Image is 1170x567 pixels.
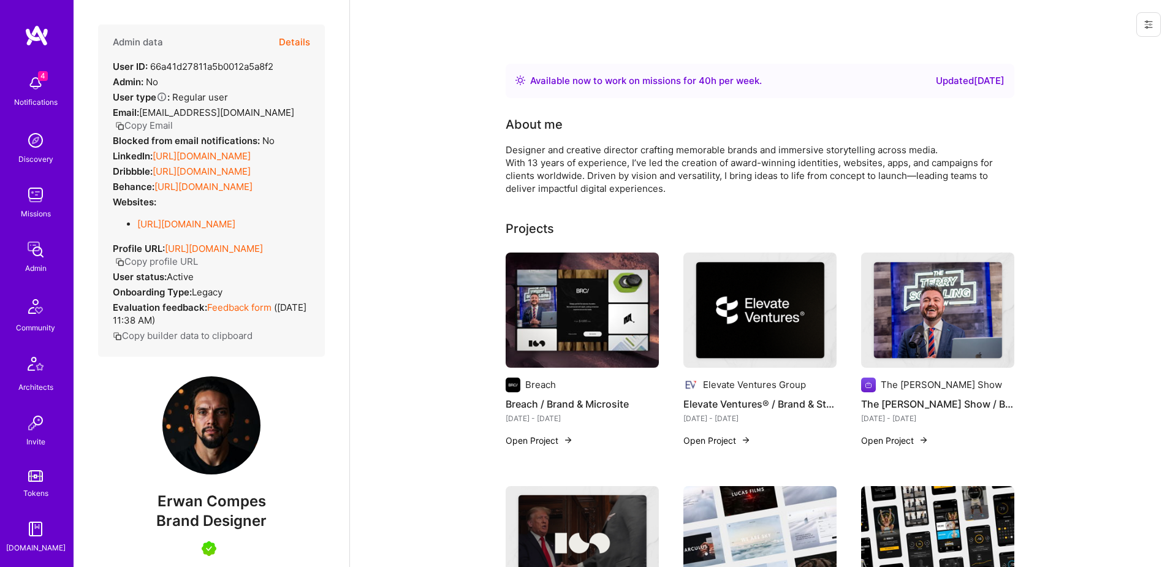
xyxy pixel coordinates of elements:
div: Breach [525,378,556,391]
img: Architects [21,351,50,381]
button: Open Project [683,434,751,447]
div: The [PERSON_NAME] Show [881,378,1002,391]
a: [URL][DOMAIN_NAME] [153,166,251,177]
div: Regular user [113,91,228,104]
div: No [113,75,158,88]
img: arrow-right [919,435,929,445]
img: Breach / Brand & Microsite [506,253,659,368]
span: 40 [699,75,711,86]
div: Invite [26,435,45,448]
div: [DATE] - [DATE] [506,412,659,425]
span: legacy [192,286,222,298]
span: 4 [38,71,48,81]
strong: Profile URL: [113,243,165,254]
img: Community [21,292,50,321]
button: Copy Email [115,119,173,132]
strong: Admin: [113,76,143,88]
strong: User ID: [113,61,148,72]
strong: Websites: [113,196,156,208]
i: icon Copy [115,257,124,267]
img: arrow-right [563,435,573,445]
a: Feedback form [207,302,272,313]
strong: Evaluation feedback: [113,302,207,313]
img: A.Teamer in Residence [202,541,216,556]
img: Invite [23,411,48,435]
div: Elevate Ventures Group [703,378,806,391]
img: User Avatar [162,376,260,474]
div: 66a41d27811a5b0012a5a8f2 [113,60,273,73]
i: Help [156,91,167,102]
img: bell [23,71,48,96]
span: [EMAIL_ADDRESS][DOMAIN_NAME] [139,107,294,118]
div: [DATE] - [DATE] [861,412,1014,425]
img: Elevate Ventures® / Brand & Storytelling Website [683,253,837,368]
img: The Terry Schilling Show / Brand [861,253,1014,368]
img: discovery [23,128,48,153]
a: [URL][DOMAIN_NAME] [153,150,251,162]
div: Designer and creative director crafting memorable brands and immersive storytelling across media.... [506,143,996,195]
img: logo [25,25,49,47]
strong: Blocked from email notifications: [113,135,262,147]
h4: The [PERSON_NAME] Show / Brand [861,396,1014,412]
div: Tokens [23,487,48,500]
strong: Onboarding Type: [113,286,192,298]
div: Updated [DATE] [936,74,1005,88]
div: Missions [21,207,51,220]
h4: Admin data [113,37,163,48]
div: Admin [25,262,47,275]
strong: User type : [113,91,170,103]
button: Copy builder data to clipboard [113,329,253,342]
span: Brand Designer [156,512,267,530]
button: Open Project [861,434,929,447]
strong: LinkedIn: [113,150,153,162]
div: Projects [506,219,554,238]
div: [DOMAIN_NAME] [6,541,66,554]
img: admin teamwork [23,237,48,262]
div: Discovery [18,153,53,166]
div: About me [506,115,563,134]
a: [URL][DOMAIN_NAME] [165,243,263,254]
div: [DATE] - [DATE] [683,412,837,425]
a: [URL][DOMAIN_NAME] [137,218,235,230]
div: Community [16,321,55,334]
div: Available now to work on missions for h per week . [530,74,762,88]
h4: Elevate Ventures® / Brand & Storytelling Website [683,396,837,412]
button: Copy profile URL [115,255,198,268]
img: Company logo [861,378,876,392]
button: Open Project [506,434,573,447]
img: Company logo [683,378,698,392]
button: Details [279,25,310,60]
a: [URL][DOMAIN_NAME] [154,181,253,192]
span: Active [167,271,194,283]
h4: Breach / Brand & Microsite [506,396,659,412]
img: tokens [28,470,43,482]
strong: Behance: [113,181,154,192]
i: icon Copy [115,121,124,131]
strong: Email: [113,107,139,118]
img: Company logo [506,378,520,392]
img: arrow-right [741,435,751,445]
img: guide book [23,517,48,541]
strong: User status: [113,271,167,283]
img: teamwork [23,183,48,207]
div: Architects [18,381,53,394]
div: Notifications [14,96,58,108]
img: Availability [515,75,525,85]
i: icon Copy [113,332,122,341]
strong: Dribbble: [113,166,153,177]
span: Erwan Compes [98,492,325,511]
div: ( [DATE] 11:38 AM ) [113,301,310,327]
div: No [113,134,275,147]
